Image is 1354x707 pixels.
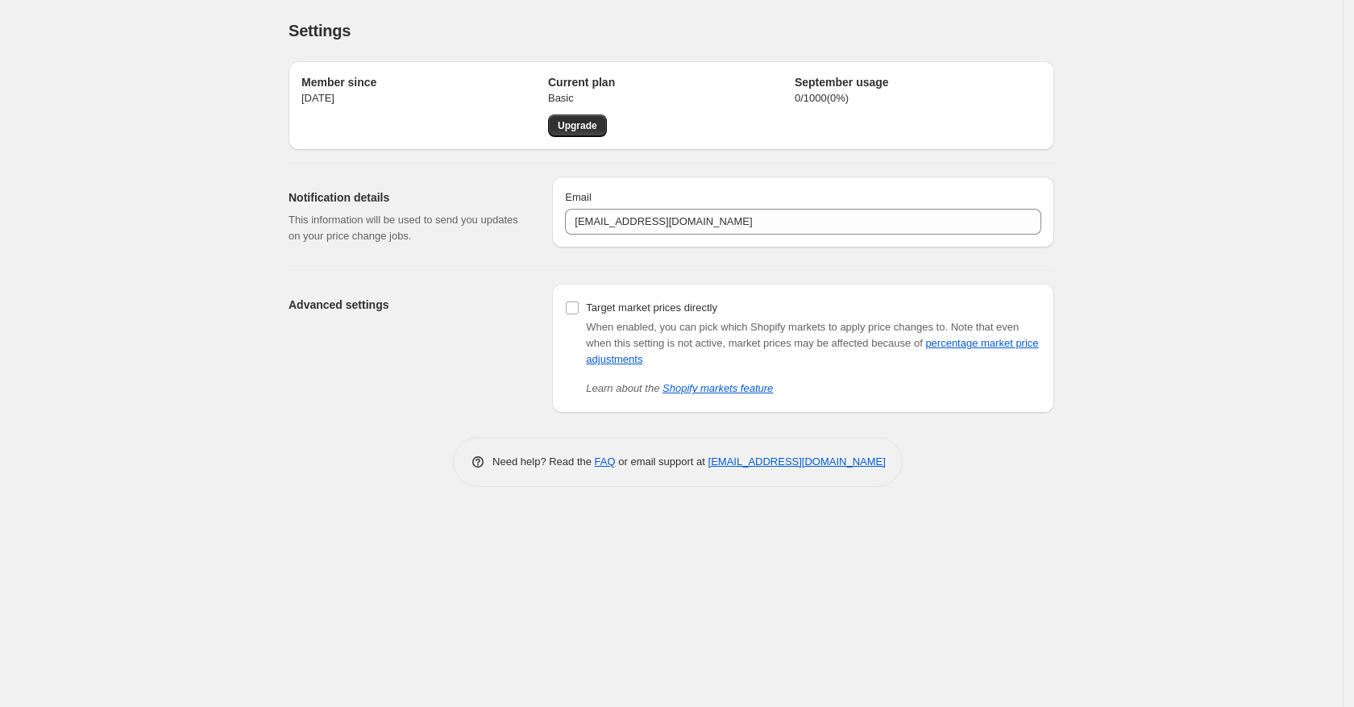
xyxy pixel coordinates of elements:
[662,382,773,394] a: Shopify markets feature
[586,382,773,394] i: Learn about the
[301,74,548,90] h2: Member since
[586,321,948,333] span: When enabled, you can pick which Shopify markets to apply price changes to.
[795,74,1041,90] h2: September usage
[289,297,526,313] h2: Advanced settings
[548,90,795,106] p: Basic
[548,114,607,137] a: Upgrade
[586,321,1038,365] span: Note that even when this setting is not active, market prices may be affected because of
[558,119,597,132] span: Upgrade
[289,212,526,244] p: This information will be used to send you updates on your price change jobs.
[586,302,717,314] span: Target market prices directly
[301,90,548,106] p: [DATE]
[708,455,886,468] a: [EMAIL_ADDRESS][DOMAIN_NAME]
[548,74,795,90] h2: Current plan
[616,455,708,468] span: or email support at
[565,191,592,203] span: Email
[492,455,595,468] span: Need help? Read the
[289,22,351,40] span: Settings
[595,455,616,468] a: FAQ
[795,90,1041,106] p: 0 / 1000 ( 0 %)
[289,189,526,206] h2: Notification details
